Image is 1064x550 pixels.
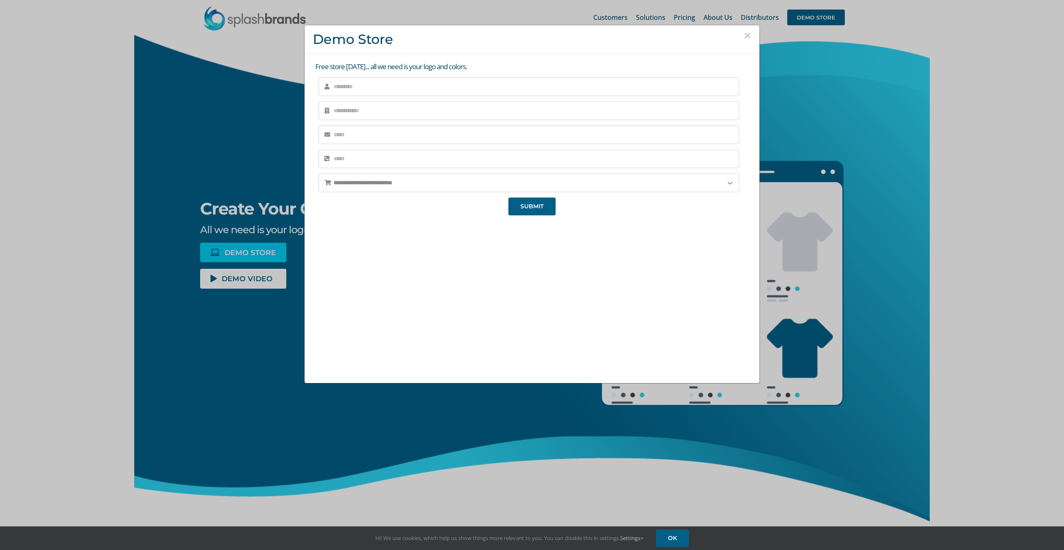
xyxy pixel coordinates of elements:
span: SUBMIT [520,203,544,210]
iframe: SplashBrands Demo Store Overview [396,222,668,375]
button: SUBMIT [508,198,556,215]
p: Free store [DATE]... all we need is your logo and colors. [315,62,751,72]
h3: Demo Store [313,31,751,47]
button: Close [744,29,751,42]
